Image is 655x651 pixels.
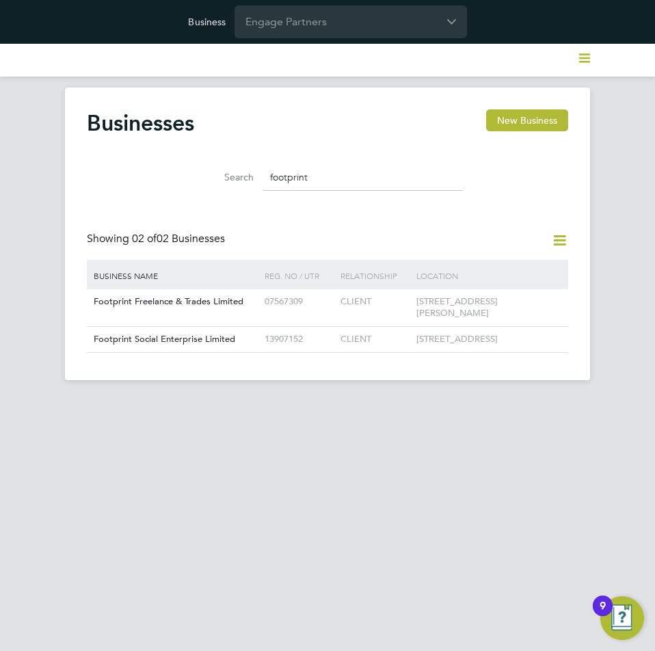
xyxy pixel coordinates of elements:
[94,295,243,307] span: Footprint Freelance & Trades Limited
[192,171,254,183] label: Search
[600,606,606,624] div: 9
[337,260,413,291] div: Relationship
[486,109,568,131] button: New Business
[413,289,565,326] div: [STREET_ADDRESS][PERSON_NAME]
[413,260,565,291] div: Location
[261,260,337,291] div: Reg. No / UTR
[263,164,463,191] input: Business name or registration number
[413,327,565,352] div: [STREET_ADDRESS]
[90,260,261,291] div: Business Name
[132,232,225,245] span: 02 Businesses
[188,16,226,28] label: Business
[261,289,337,315] div: 07567309
[87,109,194,137] h2: Businesses
[132,232,157,245] span: 02 of
[600,596,644,640] button: Open Resource Center, 9 new notifications
[337,289,413,315] div: CLIENT
[87,232,228,246] div: Showing
[90,326,565,338] a: Footprint Social Enterprise Limited13907152CLIENT[STREET_ADDRESS]
[261,327,337,352] div: 13907152
[90,289,565,300] a: Footprint Freelance & Trades Limited07567309CLIENT[STREET_ADDRESS][PERSON_NAME]
[94,333,235,345] span: Footprint Social Enterprise Limited
[337,327,413,352] div: CLIENT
